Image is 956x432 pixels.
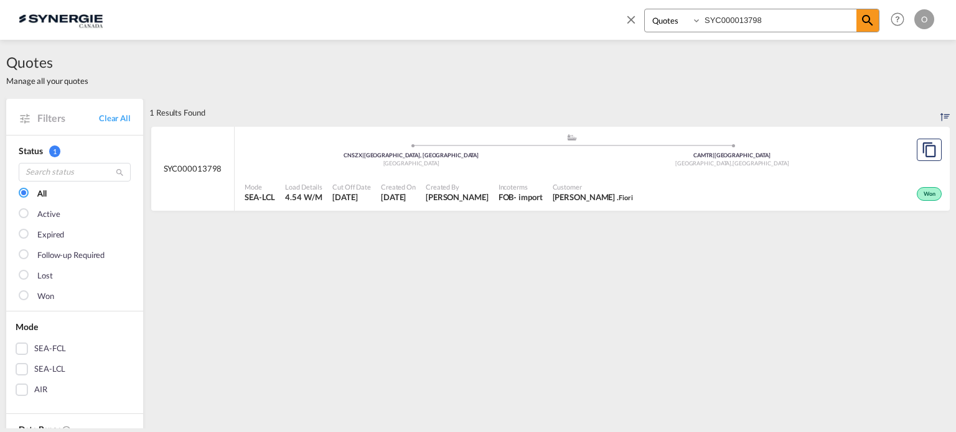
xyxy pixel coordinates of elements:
[499,191,543,203] div: FOB import
[940,99,950,126] div: Sort by: Created On
[37,188,47,200] div: All
[383,160,439,167] span: [GEOGRAPHIC_DATA]
[16,384,134,396] md-checkbox: AIR
[19,163,131,182] input: Search status
[49,145,60,157] span: 1
[856,9,879,32] span: icon-magnify
[362,152,364,159] span: |
[693,152,771,159] span: CAMTR [GEOGRAPHIC_DATA]
[245,182,275,191] span: Mode
[37,208,60,221] div: Active
[37,111,99,125] span: Filters
[151,127,950,211] div: SYC000013798 assets/icons/custom/ship-fill.svgassets/icons/custom/roll-o-plane.svgOriginShenzhen,...
[914,9,934,29] div: O
[619,193,633,201] span: Fiori
[860,13,875,28] md-icon: icon-magnify
[922,142,937,157] md-icon: assets/icons/custom/copyQuote.svg
[917,139,942,161] button: Copy Quote
[553,191,633,203] span: Lena . Fiori
[37,290,54,303] div: Won
[285,182,322,191] span: Load Details
[34,342,66,355] div: SEA-FCL
[565,134,579,140] md-icon: assets/icons/custom/ship-fill.svg
[34,363,65,375] div: SEA-LCL
[426,191,489,203] span: Rosa Ho
[37,270,53,282] div: Lost
[34,384,47,396] div: AIR
[19,145,131,157] div: Status 1
[16,321,38,332] span: Mode
[16,363,134,375] md-checkbox: SEA-LCL
[499,182,543,191] span: Incoterms
[887,9,914,31] div: Help
[149,99,205,126] div: 1 Results Found
[733,160,789,167] span: [GEOGRAPHIC_DATA]
[16,342,134,355] md-checkbox: SEA-FCL
[6,75,88,86] span: Manage all your quotes
[624,12,638,26] md-icon: icon-close
[99,113,131,124] a: Clear All
[37,249,105,262] div: Follow-up Required
[426,182,489,191] span: Created By
[164,163,222,174] span: SYC000013798
[499,191,514,203] div: FOB
[344,152,479,159] span: CNSZX [GEOGRAPHIC_DATA], [GEOGRAPHIC_DATA]
[924,190,939,199] span: Won
[731,160,733,167] span: ,
[332,191,371,203] span: 5 Aug 2025
[887,9,908,30] span: Help
[624,9,644,39] span: icon-close
[245,191,275,203] span: SEA-LCL
[115,168,124,177] md-icon: icon-magnify
[37,229,64,241] div: Expired
[285,192,322,202] span: 4.54 W/M
[6,52,88,72] span: Quotes
[381,182,416,191] span: Created On
[675,160,733,167] span: [GEOGRAPHIC_DATA]
[381,191,416,203] span: 5 Aug 2025
[19,6,103,34] img: 1f56c880d42311ef80fc7dca854c8e59.png
[713,152,715,159] span: |
[917,187,942,201] div: Won
[701,9,856,31] input: Enter Quotation Number
[513,191,542,203] div: - import
[332,182,371,191] span: Cut Off Date
[553,182,633,191] span: Customer
[19,145,42,156] span: Status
